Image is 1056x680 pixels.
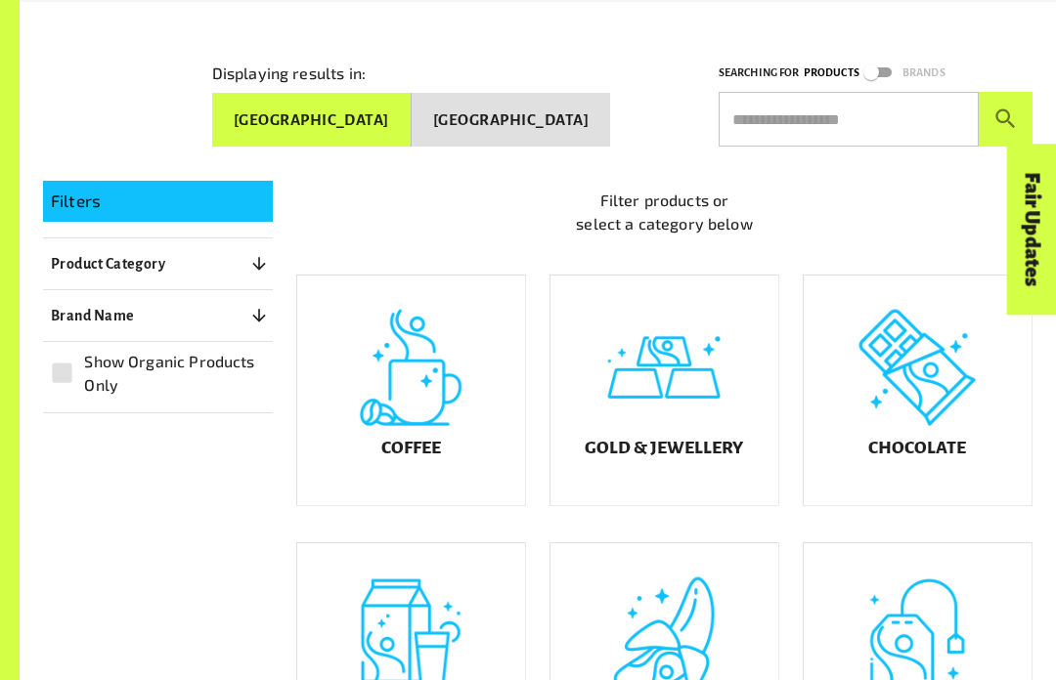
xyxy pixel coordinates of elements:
[212,93,412,148] button: [GEOGRAPHIC_DATA]
[719,64,800,82] p: Searching for
[868,439,966,458] h5: Chocolate
[51,189,265,214] p: Filters
[51,252,165,276] p: Product Category
[296,275,526,506] a: Coffee
[803,275,1033,506] a: Chocolate
[804,64,859,82] p: Products
[43,298,273,333] button: Brand Name
[585,439,743,458] h5: Gold & Jewellery
[43,246,273,281] button: Product Category
[381,439,441,458] h5: Coffee
[51,304,135,327] p: Brand Name
[902,64,946,82] p: Brands
[550,275,779,506] a: Gold & Jewellery
[296,189,1033,235] p: Filter products or select a category below
[212,62,366,85] p: Displaying results in:
[84,350,262,397] span: Show Organic Products Only
[412,93,610,148] button: [GEOGRAPHIC_DATA]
